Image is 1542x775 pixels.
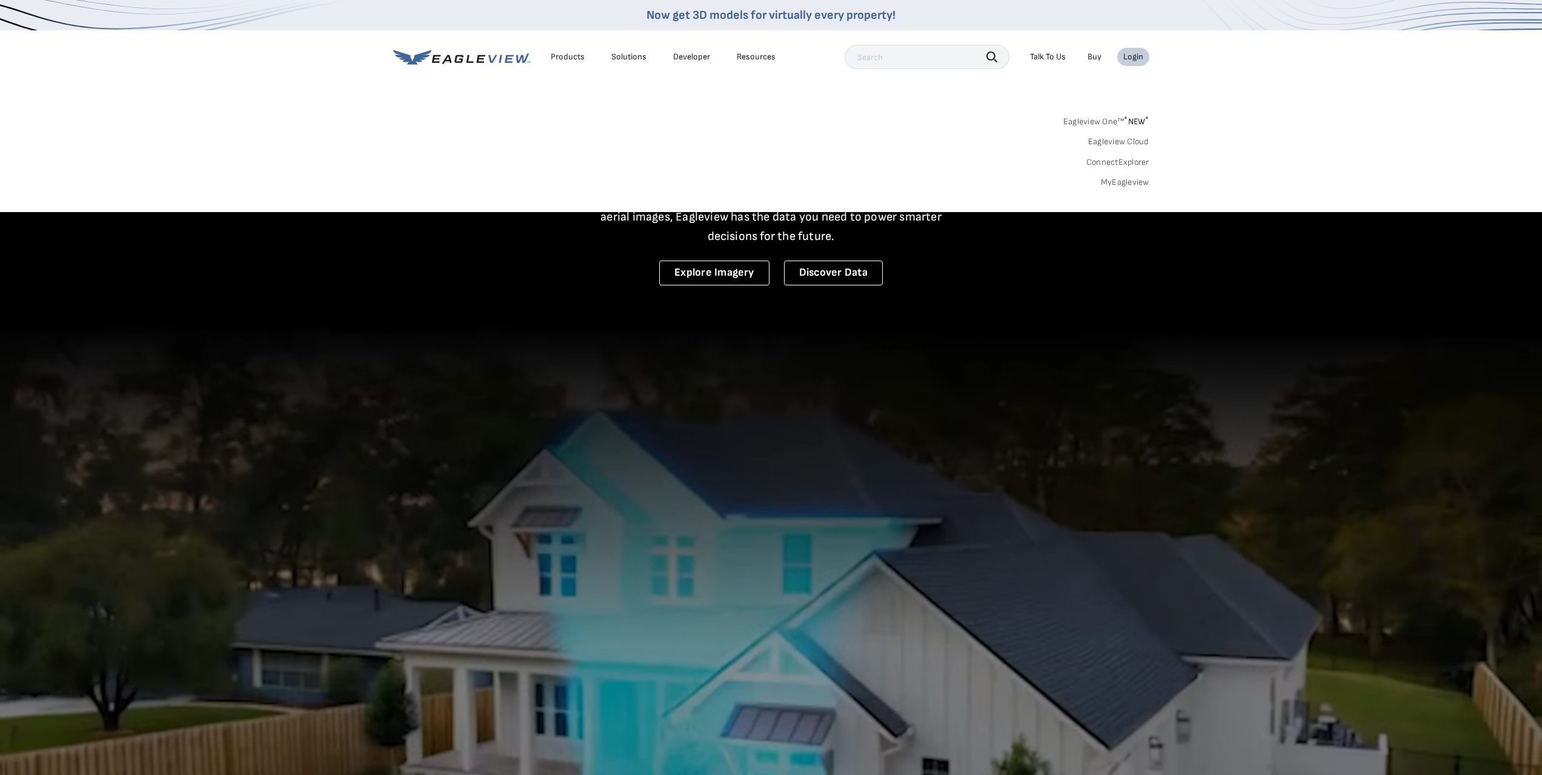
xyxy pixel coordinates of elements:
[1063,113,1149,127] a: Eagleview One™*NEW*
[659,261,769,285] a: Explore Imagery
[1030,52,1066,62] div: Talk To Us
[611,52,646,62] div: Solutions
[673,52,710,62] a: Developer
[1123,52,1143,62] div: Login
[737,52,776,62] div: Resources
[1124,116,1149,127] span: NEW
[784,261,883,285] a: Discover Data
[1088,136,1149,147] a: Eagleview Cloud
[586,188,957,246] p: A new era starts here. Built on more than 3.5 billion high-resolution aerial images, Eagleview ha...
[1086,157,1149,168] a: ConnectExplorer
[551,52,585,62] div: Products
[845,45,1009,69] input: Search
[1101,177,1149,188] a: MyEagleview
[1088,52,1102,62] a: Buy
[646,8,896,22] a: Now get 3D models for virtually every property!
